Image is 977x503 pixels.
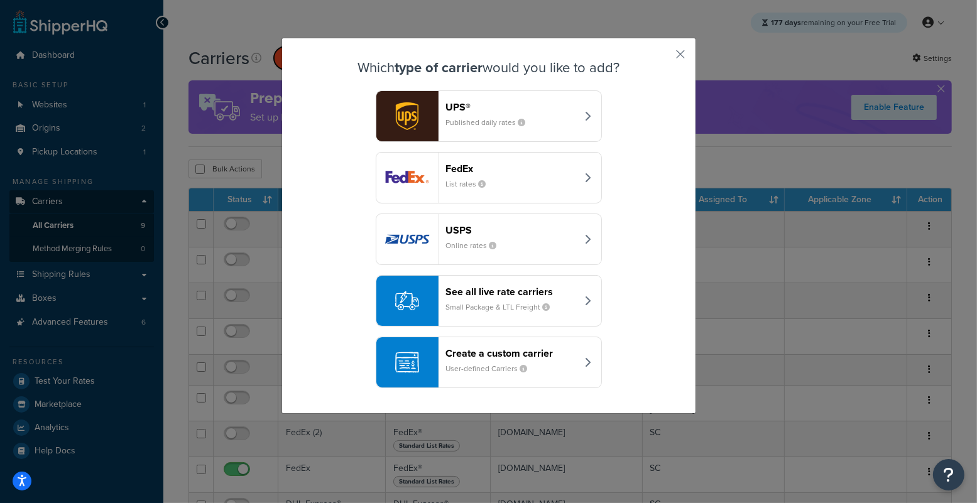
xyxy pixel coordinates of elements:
h3: Which would you like to add? [314,60,664,75]
small: Published daily rates [446,117,536,128]
button: Open Resource Center [933,459,964,490]
small: User-defined Carriers [446,363,538,374]
img: ups logo [376,91,438,141]
header: See all live rate carriers [446,286,577,298]
button: ups logoUPS®Published daily rates [376,90,602,142]
button: Create a custom carrierUser-defined Carriers [376,337,602,388]
header: Create a custom carrier [446,347,577,359]
button: See all live rate carriersSmall Package & LTL Freight [376,275,602,327]
img: fedEx logo [376,153,438,203]
header: UPS® [446,101,577,113]
small: Small Package & LTL Freight [446,301,560,313]
strong: type of carrier [395,57,483,78]
small: Online rates [446,240,507,251]
img: icon-carrier-custom-c93b8a24.svg [395,350,419,374]
img: icon-carrier-liverate-becf4550.svg [395,289,419,313]
button: fedEx logoFedExList rates [376,152,602,203]
header: USPS [446,224,577,236]
img: usps logo [376,214,438,264]
small: List rates [446,178,496,190]
button: usps logoUSPSOnline rates [376,214,602,265]
header: FedEx [446,163,577,175]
